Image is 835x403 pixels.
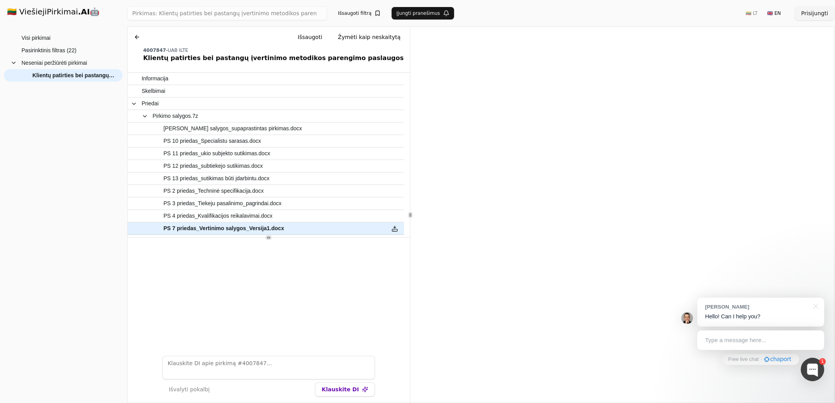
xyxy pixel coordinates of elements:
span: Informacija [142,73,168,84]
div: 1 [819,358,826,365]
span: Pasirinktinis filtras (22) [21,44,77,56]
span: PS 4 priedas_Kvalifikacijos reikalavimai.docx [164,210,272,222]
span: 4007847 [143,48,166,53]
span: PS 13 priedas_sutikimas būti įdarbintu.docx [164,173,270,184]
button: Žymėti kaip neskaitytą [331,30,407,44]
span: PS 12 priedas_subtiekejo sutikimas.docx [164,160,263,172]
p: Hello! Can I help you? [705,312,816,321]
span: Skelbimai [142,85,166,97]
span: Klientų patirties bei pastangų įvertinimo metodikos parengimo paslaugos [32,69,115,81]
div: Type a message here... [697,330,824,350]
input: Greita paieška... [127,6,327,20]
span: UAB ILTE [167,48,188,53]
a: Free live chat· [722,354,799,365]
button: 🇬🇧 EN [762,7,785,20]
span: Pirkimo salygos.7z [153,110,198,122]
img: Jonas [681,312,693,324]
span: PS 7 priedas_Vertinimo salygos_Versija1.docx [164,223,284,234]
span: Free live chat [728,356,758,363]
span: PS 10 priedas_Specialistu sarasas.docx [164,135,261,147]
span: Priedai [142,98,159,109]
div: Klientų patirties bei pastangų įvertinimo metodikos parengimo paslaugos [143,53,407,63]
span: Neseniai peržiūrėti pirkimai [21,57,87,69]
div: [PERSON_NAME] [705,303,808,311]
span: PS 3 priedas_Tiekeju pasalinimo_pagrindai.docx [164,198,281,209]
span: PS 2 priedas_Techninė specifikacija.docx [164,185,264,197]
strong: .AI [78,7,90,16]
button: Įjungti pranešimus [392,7,454,20]
div: · [760,356,762,363]
button: Prisijungti [795,6,834,20]
span: Visi pirkimai [21,32,50,44]
span: [PERSON_NAME] salygos_supaprastintas pirkimas.docx [164,123,302,134]
button: Išsaugoti filtrą [333,7,386,20]
span: PS 11 priedas_ukio subjekto sutikimas.docx [164,148,270,159]
span: PS 8 priedas_Tiekejo deklaracija.docx [164,235,256,247]
button: Išsaugoti [291,30,328,44]
div: - [143,47,407,53]
button: Klauskite DI [315,382,375,396]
